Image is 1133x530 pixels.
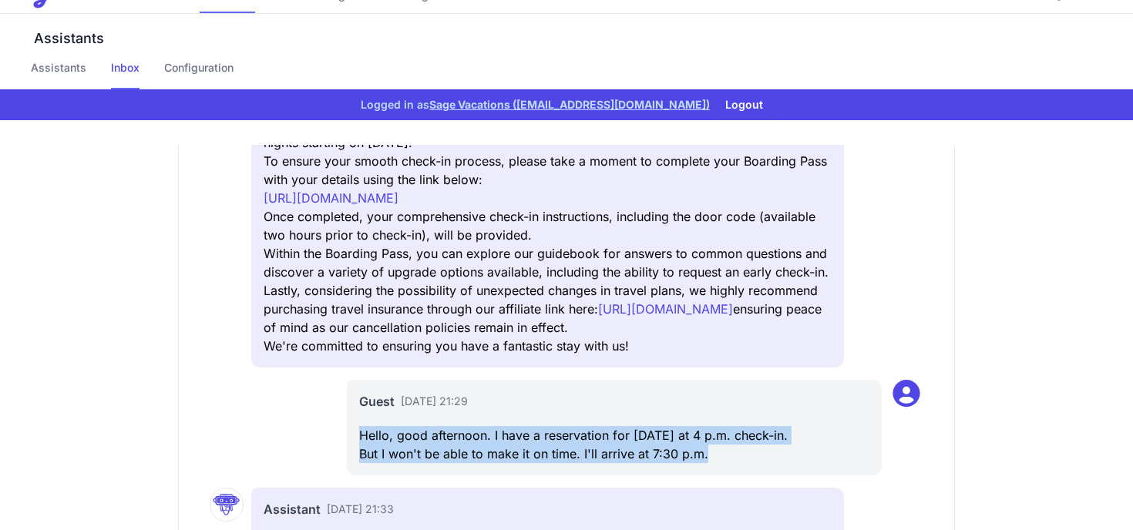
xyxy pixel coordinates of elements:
[264,207,832,244] p: Once completed, your comprehensive check-in instructions, including the door code (available two ...
[264,500,321,518] span: Assistant
[264,281,832,337] p: Lastly, considering the possibility of unexpected changes in travel plans, we highly recommend pu...
[264,244,832,281] p: Within the Boarding Pass, you can explore our guidebook for answers to common questions and disco...
[361,97,710,112] span: Logged in as
[429,98,710,111] a: Sage Vacations ([EMAIL_ADDRESS][DOMAIN_NAME])
[327,501,394,517] span: [DATE] 21:33
[31,29,1133,48] h3: Assistants
[716,92,772,117] button: Logout
[164,60,234,89] a: Configuration
[31,60,86,89] a: Assistants
[401,394,468,409] span: [DATE] 21:29
[111,60,140,89] a: Inbox
[264,190,398,206] a: [URL][DOMAIN_NAME]
[598,301,733,317] a: [URL][DOMAIN_NAME]
[359,426,870,463] p: Hello, good afternoon. I have a reservation for [DATE] at 4 p.m. check-in. But I won't be able to...
[359,392,395,411] span: Guest
[264,337,832,355] p: We're committed to ensuring you have a fantastic stay with us!
[264,152,832,189] p: To ensure your smooth check-in process, please take a moment to complete your Boarding Pass with ...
